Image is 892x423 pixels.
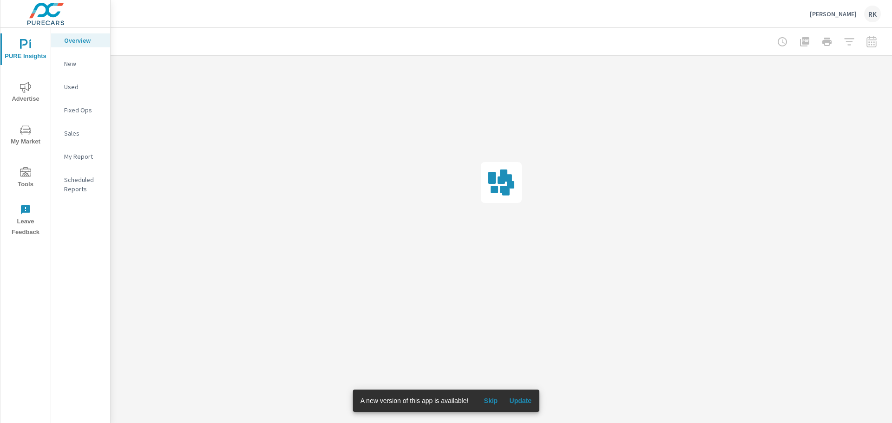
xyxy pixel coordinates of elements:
[509,397,531,405] span: Update
[51,173,110,196] div: Scheduled Reports
[3,167,48,190] span: Tools
[3,204,48,238] span: Leave Feedback
[810,10,857,18] p: [PERSON_NAME]
[3,124,48,147] span: My Market
[64,129,103,138] p: Sales
[51,150,110,163] div: My Report
[64,59,103,68] p: New
[51,126,110,140] div: Sales
[505,393,535,408] button: Update
[51,57,110,71] div: New
[3,82,48,104] span: Advertise
[51,33,110,47] div: Overview
[0,28,51,241] div: nav menu
[64,36,103,45] p: Overview
[64,105,103,115] p: Fixed Ops
[476,393,505,408] button: Skip
[64,175,103,194] p: Scheduled Reports
[64,82,103,91] p: Used
[361,397,469,404] span: A new version of this app is available!
[3,39,48,62] span: PURE Insights
[479,397,502,405] span: Skip
[864,6,881,22] div: RK
[51,103,110,117] div: Fixed Ops
[64,152,103,161] p: My Report
[51,80,110,94] div: Used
